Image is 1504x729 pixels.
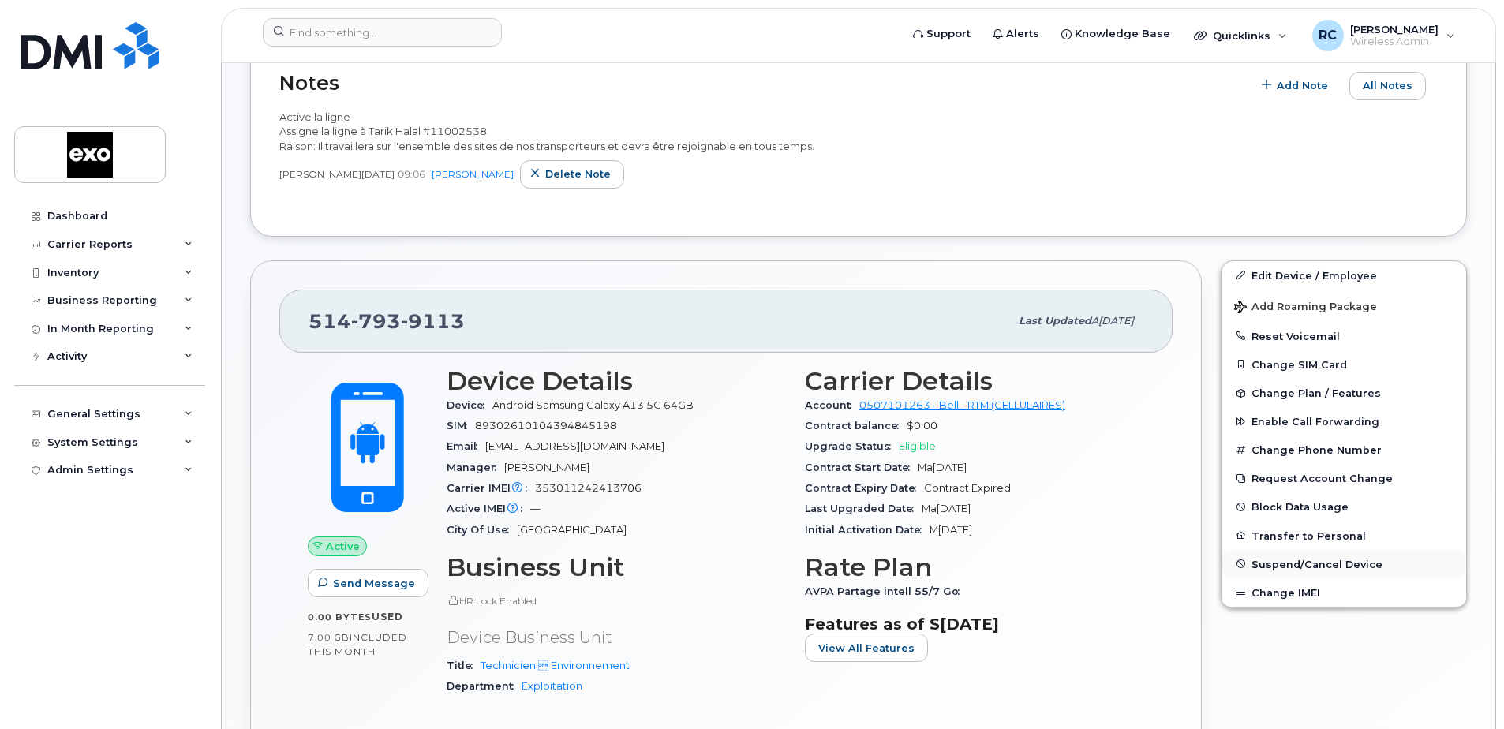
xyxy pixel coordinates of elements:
[805,585,967,597] span: AVPA Partage intell 55/7 Go
[1319,26,1337,45] span: RC
[1222,436,1466,464] button: Change Phone Number
[1222,261,1466,290] a: Edit Device / Employee
[535,482,642,494] span: 353011242413706
[263,18,502,47] input: Find something...
[545,166,611,181] span: Delete note
[1222,578,1466,607] button: Change IMEI
[351,309,401,333] span: 793
[1222,550,1466,578] button: Suspend/Cancel Device
[924,482,1011,494] span: Contract Expired
[805,553,1144,581] h3: Rate Plan
[926,26,971,42] span: Support
[279,110,814,152] span: Active la ligne Assigne la ligne à Tarik Halal #11002538 Raison: Il travaillera sur l'ensemble de...
[1234,301,1377,316] span: Add Roaming Package
[818,641,915,656] span: View All Features
[447,482,535,494] span: Carrier IMEI
[907,420,937,432] span: $0.00
[1350,36,1439,48] span: Wireless Admin
[859,399,1065,411] a: 0507101263 - Bell - RTM (CELLULAIRES)
[1251,387,1381,399] span: Change Plan / Features
[475,420,617,432] span: 89302610104394845198
[481,660,630,671] a: Technicien  Environnement
[447,420,475,432] span: SIM
[447,594,786,607] p: HR Lock Enabled
[1050,18,1181,50] a: Knowledge Base
[1251,558,1382,570] span: Suspend/Cancel Device
[504,462,589,473] span: [PERSON_NAME]
[447,680,522,692] span: Department
[1222,407,1466,436] button: Enable Call Forwarding
[401,309,465,333] span: 9113
[1222,522,1466,550] button: Transfer to Personal
[520,160,624,189] button: Delete note
[1251,416,1379,428] span: Enable Call Forwarding
[805,440,899,452] span: Upgrade Status
[398,167,425,181] span: 09:06
[902,18,982,50] a: Support
[805,367,1144,395] h3: Carrier Details
[308,632,350,643] span: 7.00 GB
[522,680,582,692] a: Exploitation
[530,503,541,514] span: —
[1277,78,1328,93] span: Add Note
[1251,72,1341,100] button: Add Note
[1301,20,1466,51] div: Richard Calcada
[1222,350,1466,379] button: Change SIM Card
[447,553,786,581] h3: Business Unit
[492,399,694,411] span: Android Samsung Galaxy A13 5G 64GB
[517,524,627,536] span: [GEOGRAPHIC_DATA]
[447,462,504,473] span: Manager
[805,524,930,536] span: Initial Activation Date
[447,524,517,536] span: City Of Use
[1222,379,1466,407] button: Change Plan / Features
[805,420,907,432] span: Contract balance
[447,367,786,395] h3: Device Details
[326,539,360,554] span: Active
[805,399,859,411] span: Account
[805,482,924,494] span: Contract Expiry Date
[447,503,530,514] span: Active IMEI
[1222,290,1466,322] button: Add Roaming Package
[308,611,372,622] span: 0.00 Bytes
[1006,26,1039,42] span: Alerts
[1019,315,1091,327] span: Last updated
[922,503,971,514] span: Ma[DATE]
[279,71,1244,95] h2: Notes
[1222,492,1466,521] button: Block Data Usage
[805,634,928,662] button: View All Features
[1349,72,1426,100] button: All Notes
[372,611,403,622] span: used
[1075,26,1170,42] span: Knowledge Base
[1363,78,1412,93] span: All Notes
[308,631,407,657] span: included this month
[1222,464,1466,492] button: Request Account Change
[1183,20,1298,51] div: Quicklinks
[432,168,514,180] a: [PERSON_NAME]
[308,569,428,597] button: Send Message
[1350,23,1439,36] span: [PERSON_NAME]
[447,399,492,411] span: Device
[309,309,465,333] span: 514
[805,615,1144,634] h3: Features as of S[DATE]
[485,440,664,452] span: [EMAIL_ADDRESS][DOMAIN_NAME]
[447,660,481,671] span: Title
[918,462,967,473] span: Ma[DATE]
[333,576,415,591] span: Send Message
[982,18,1050,50] a: Alerts
[930,524,972,536] span: M[DATE]
[1222,322,1466,350] button: Reset Voicemail
[279,167,395,181] span: [PERSON_NAME][DATE]
[447,626,786,649] p: Device Business Unit
[1213,29,1270,42] span: Quicklinks
[805,462,918,473] span: Contract Start Date
[899,440,936,452] span: Eligible
[805,503,922,514] span: Last Upgraded Date
[1091,315,1134,327] span: A[DATE]
[447,440,485,452] span: Email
